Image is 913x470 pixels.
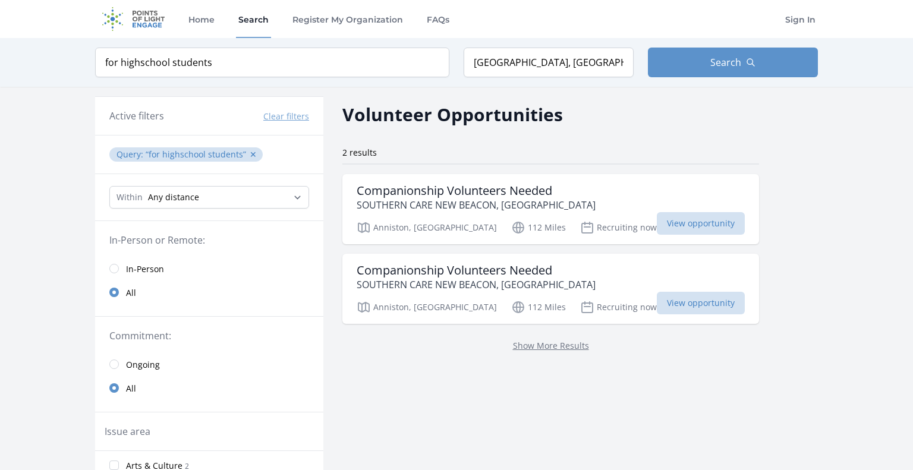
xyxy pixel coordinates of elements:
[95,257,323,280] a: In-Person
[357,263,596,277] h3: Companionship Volunteers Needed
[580,300,657,314] p: Recruiting now
[342,254,759,324] a: Companionship Volunteers Needed SOUTHERN CARE NEW BEACON, [GEOGRAPHIC_DATA] Anniston, [GEOGRAPHIC...
[263,111,309,122] button: Clear filters
[95,352,323,376] a: Ongoing
[580,220,657,235] p: Recruiting now
[126,383,136,395] span: All
[648,48,818,77] button: Search
[511,220,566,235] p: 112 Miles
[126,359,160,371] span: Ongoing
[464,48,634,77] input: Location
[342,174,759,244] a: Companionship Volunteers Needed SOUTHERN CARE NEW BEACON, [GEOGRAPHIC_DATA] Anniston, [GEOGRAPHIC...
[357,220,497,235] p: Anniston, [GEOGRAPHIC_DATA]
[250,149,257,160] button: ✕
[146,149,246,160] q: for highschool students
[95,376,323,400] a: All
[117,149,146,160] span: Query :
[513,340,589,351] a: Show More Results
[95,48,449,77] input: Keyword
[710,55,741,70] span: Search
[342,147,377,158] span: 2 results
[95,280,323,304] a: All
[357,184,596,198] h3: Companionship Volunteers Needed
[657,292,745,314] span: View opportunity
[357,277,596,292] p: SOUTHERN CARE NEW BEACON, [GEOGRAPHIC_DATA]
[109,233,309,247] legend: In-Person or Remote:
[357,198,596,212] p: SOUTHERN CARE NEW BEACON, [GEOGRAPHIC_DATA]
[109,109,164,123] h3: Active filters
[105,424,150,439] legend: Issue area
[126,263,164,275] span: In-Person
[357,300,497,314] p: Anniston, [GEOGRAPHIC_DATA]
[511,300,566,314] p: 112 Miles
[342,101,563,128] h2: Volunteer Opportunities
[109,329,309,343] legend: Commitment:
[109,460,119,470] input: Arts & Culture 2
[126,287,136,299] span: All
[657,212,745,235] span: View opportunity
[109,186,309,209] select: Search Radius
